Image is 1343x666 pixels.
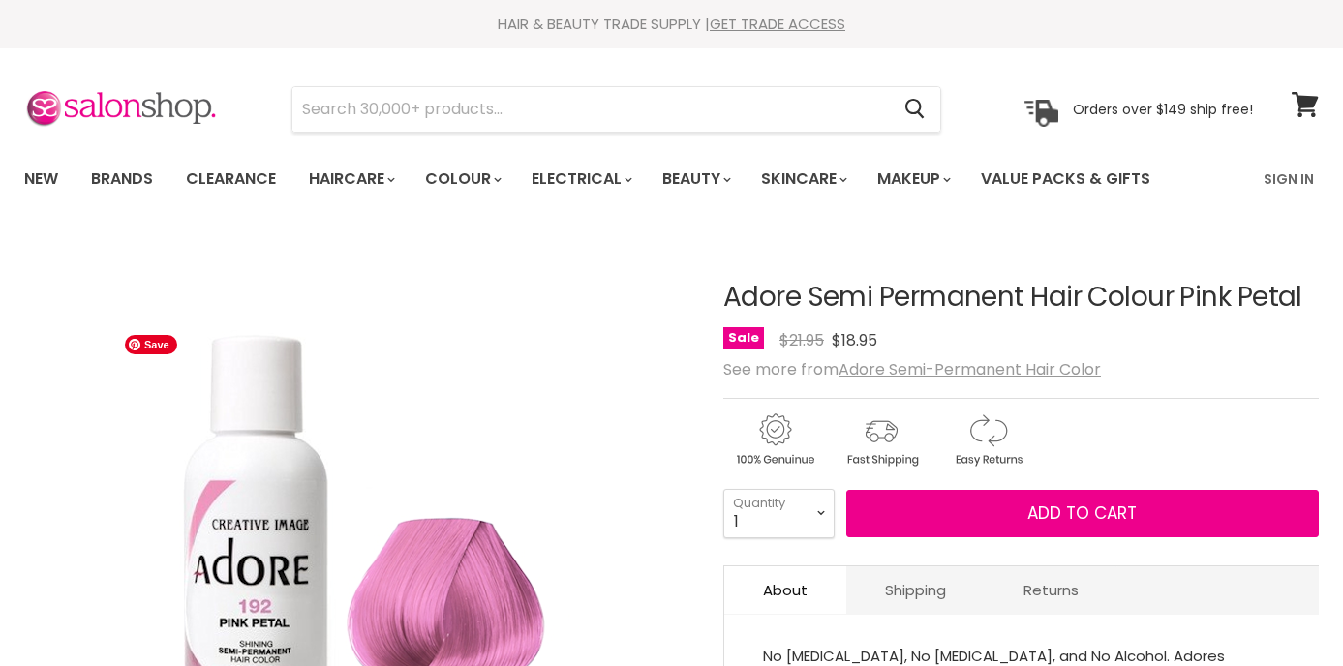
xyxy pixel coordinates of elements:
a: Skincare [747,159,859,199]
a: Brands [76,159,168,199]
span: Save [125,335,177,354]
button: Search [889,87,940,132]
a: GET TRADE ACCESS [710,14,845,34]
a: New [10,159,73,199]
a: Returns [985,566,1117,614]
form: Product [291,86,941,133]
input: Search [292,87,889,132]
img: shipping.gif [830,410,932,469]
a: Adore Semi-Permanent Hair Color [839,358,1101,380]
span: See more from [723,358,1101,380]
a: Value Packs & Gifts [966,159,1165,199]
a: Electrical [517,159,644,199]
a: Sign In [1252,159,1326,199]
a: Colour [411,159,513,199]
span: $18.95 [832,329,877,351]
span: $21.95 [779,329,824,351]
button: Add to cart [846,490,1319,538]
a: Beauty [648,159,743,199]
a: Clearance [171,159,290,199]
span: Sale [723,327,764,349]
img: genuine.gif [723,410,826,469]
img: returns.gif [936,410,1039,469]
select: Quantity [723,489,835,537]
a: Haircare [294,159,407,199]
span: Add to cart [1027,501,1137,525]
ul: Main menu [10,151,1208,207]
a: About [724,566,846,614]
a: Shipping [846,566,985,614]
p: Orders over $149 ship free! [1073,100,1253,117]
a: Makeup [863,159,962,199]
h1: Adore Semi Permanent Hair Colour Pink Petal [723,283,1319,313]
